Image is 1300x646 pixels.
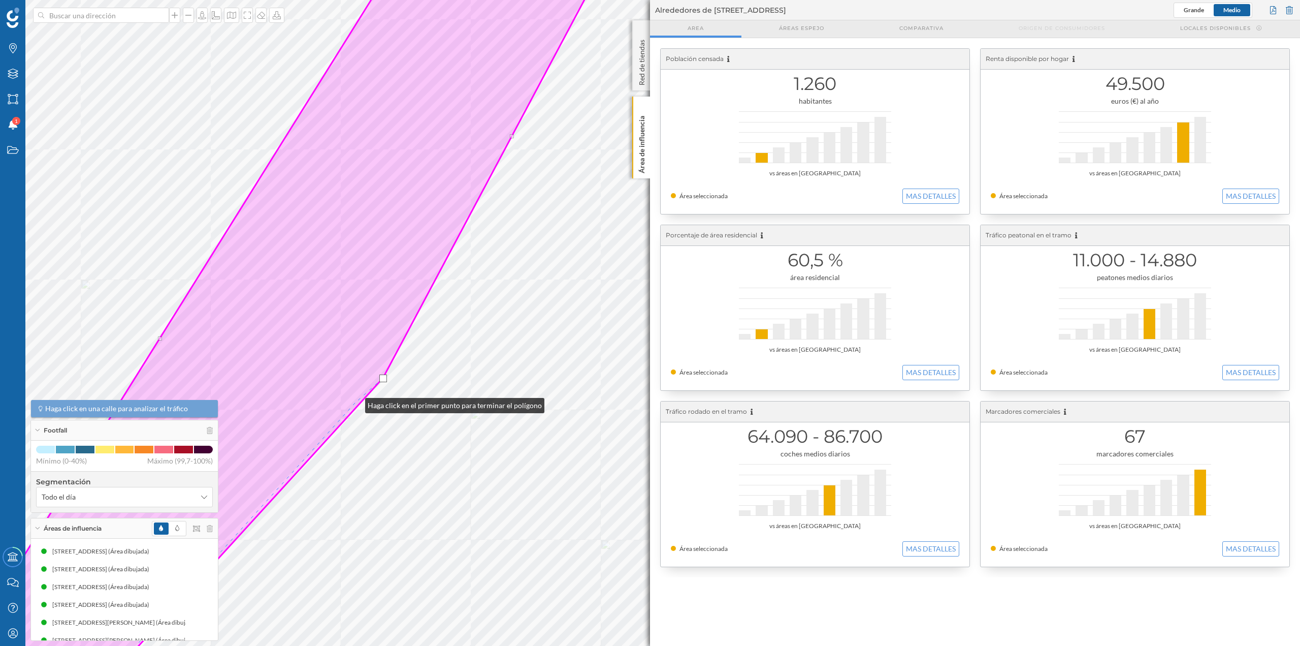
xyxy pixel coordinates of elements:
[147,456,213,466] span: Máximo (99,7-100%)
[679,368,728,376] span: Área seleccionada
[661,402,969,422] div: Tráfico rodado en el tramo
[671,272,959,283] div: área residencial
[1222,365,1279,380] button: MAS DETALLES
[15,116,18,126] span: 1
[36,456,87,466] span: Mínimo (0-40%)
[52,618,202,628] div: [STREET_ADDRESS][PERSON_NAME] (Área dibujada)
[661,49,969,70] div: Población censada
[637,36,647,85] p: Red de tiendas
[671,251,959,270] h1: 60,5 %
[902,365,959,380] button: MAS DETALLES
[52,546,154,557] div: [STREET_ADDRESS] (Área dibujada)
[20,7,56,16] span: Soporte
[52,600,154,610] div: [STREET_ADDRESS] (Área dibujada)
[902,541,959,557] button: MAS DETALLES
[991,168,1279,178] div: vs áreas en [GEOGRAPHIC_DATA]
[671,449,959,459] div: coches medios diarios
[45,404,188,414] span: Haga click en una calle para analizar el tráfico
[1223,6,1241,14] span: Medio
[1222,189,1279,204] button: MAS DETALLES
[679,545,728,552] span: Área seleccionada
[991,521,1279,531] div: vs áreas en [GEOGRAPHIC_DATA]
[981,402,1289,422] div: Marcadores comerciales
[902,189,959,204] button: MAS DETALLES
[52,564,154,574] div: [STREET_ADDRESS] (Área dibujada)
[999,545,1048,552] span: Área seleccionada
[999,192,1048,200] span: Área seleccionada
[991,96,1279,106] div: euros (€) al año
[679,192,728,200] span: Área seleccionada
[991,449,1279,459] div: marcadores comerciales
[661,225,969,246] div: Porcentaje de área residencial
[655,5,786,15] span: Alrededores de [STREET_ADDRESS]
[671,427,959,446] h1: 64.090 - 86.700
[42,492,76,502] span: Todo el día
[671,521,959,531] div: vs áreas en [GEOGRAPHIC_DATA]
[36,477,213,487] h4: Segmentación
[991,427,1279,446] h1: 67
[365,398,544,413] div: Haga click en el primer punto para terminar el polígono
[52,635,202,645] div: [STREET_ADDRESS][PERSON_NAME] (Área dibujada)
[44,524,102,533] span: Áreas de influencia
[991,272,1279,283] div: peatones medios diarios
[1222,541,1279,557] button: MAS DETALLES
[44,426,67,435] span: Footfall
[981,225,1289,246] div: Tráfico peatonal en el tramo
[1180,24,1251,32] span: Locales disponibles
[779,24,824,32] span: Áreas espejo
[671,345,959,355] div: vs áreas en [GEOGRAPHIC_DATA]
[981,49,1289,70] div: Renta disponible por hogar
[1184,6,1204,14] span: Grande
[1019,24,1105,32] span: Origen de consumidores
[671,74,959,94] h1: 1.260
[991,345,1279,355] div: vs áreas en [GEOGRAPHIC_DATA]
[671,96,959,106] div: habitantes
[637,112,647,173] p: Área de influencia
[52,582,154,592] div: [STREET_ADDRESS] (Área dibujada)
[991,251,1279,270] h1: 11.000 - 14.880
[7,8,19,28] img: Geoblink Logo
[688,24,704,32] span: Area
[991,74,1279,94] h1: 49.500
[899,24,944,32] span: Comparativa
[671,168,959,178] div: vs áreas en [GEOGRAPHIC_DATA]
[999,368,1048,376] span: Área seleccionada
